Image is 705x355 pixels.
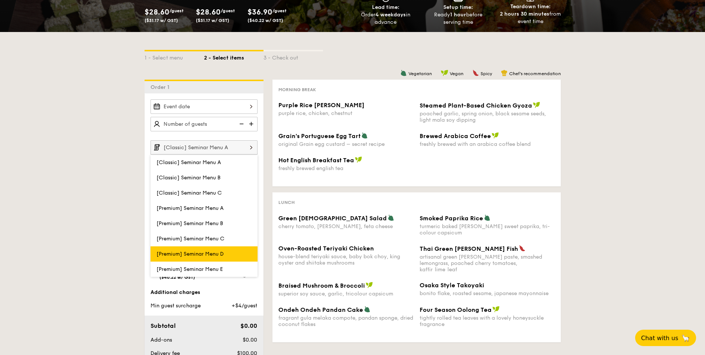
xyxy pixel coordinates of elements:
img: icon-vegetarian.fe4039eb.svg [388,214,394,221]
span: ($31.17 w/ GST) [145,18,178,23]
div: Ready before serving time [425,11,491,26]
span: Four Season Oolong Tea [420,306,492,313]
span: $0.00 [240,322,257,329]
div: bonito flake, roasted sesame, japanese mayonnaise [420,290,555,297]
span: [Premium] Seminar Menu C [156,236,224,242]
div: Additional charges [151,289,258,296]
span: Smoked Paprika Rice [420,215,483,222]
img: icon-vegan.f8ff3823.svg [492,306,500,313]
img: icon-vegan.f8ff3823.svg [441,70,448,76]
span: Subtotal [151,322,176,329]
div: poached garlic, spring onion, black sesame seeds, light mala soy dipping [420,111,555,123]
span: $28.60 [145,8,169,17]
span: Lunch [278,200,295,205]
span: Teardown time: [510,3,551,10]
span: $36.90 [248,8,272,17]
span: Grain's Portuguese Egg Tart [278,132,360,140]
input: Event date [151,99,258,114]
div: from event time [497,10,564,25]
div: house-blend teriyaki sauce, baby bok choy, king oyster and shiitake mushrooms [278,253,414,266]
div: freshly brewed english tea [278,165,414,172]
span: Thai Green [PERSON_NAME] Fish [420,245,518,252]
span: Chef's recommendation [509,71,561,76]
span: /guest [169,8,184,13]
span: ($31.17 w/ GST) [196,18,229,23]
span: [Premium] Seminar Menu D [156,251,224,257]
span: Order 1 [151,84,172,90]
strong: 2 hours 30 minutes [500,11,549,17]
span: Green [DEMOGRAPHIC_DATA] Salad [278,215,387,222]
span: Vegetarian [408,71,432,76]
span: [Premium] Seminar Menu E [156,266,223,272]
img: icon-vegan.f8ff3823.svg [366,282,373,288]
span: [Classic] Seminar Menu B [156,175,220,181]
span: Spicy [481,71,492,76]
span: Lead time: [372,4,400,10]
input: Number of guests [151,117,258,131]
span: Chat with us [641,335,678,342]
img: icon-chef-hat.a58ddaea.svg [501,70,508,76]
span: Osaka Style Takoyaki [420,282,484,289]
img: icon-vegetarian.fe4039eb.svg [361,132,368,139]
div: cherry tomato, [PERSON_NAME], feta cheese [278,223,414,230]
span: +$4/guest [232,303,257,309]
div: freshly brewed with an arabica coffee blend [420,141,555,147]
img: icon-vegan.f8ff3823.svg [492,132,499,139]
span: [Premium] Seminar Menu A [156,205,224,211]
span: 🦙 [681,334,690,342]
span: [Classic] Seminar Menu C [156,190,222,196]
button: Chat with us🦙 [635,330,696,346]
div: original Grain egg custard – secret recipe [278,141,414,147]
span: ($40.22 w/ GST) [159,275,195,280]
span: Oven-Roasted Teriyaki Chicken [278,245,374,252]
div: Order in advance [353,11,419,26]
span: Add-ons [151,337,172,343]
span: Min guest surcharge [151,303,201,309]
div: 3 - Check out [263,51,323,62]
img: icon-spicy.37a8142b.svg [472,70,479,76]
div: turmeric baked [PERSON_NAME] sweet paprika, tri-colour capsicum [420,223,555,236]
span: $28.60 [196,8,221,17]
img: icon-add.58712e84.svg [246,117,258,131]
div: tightly rolled tea leaves with a lovely honeysuckle fragrance [420,315,555,327]
span: Morning break [278,87,316,92]
span: /guest [272,8,287,13]
span: ($40.22 w/ GST) [248,18,283,23]
div: superior soy sauce, garlic, tricolour capsicum [278,291,414,297]
img: icon-vegan.f8ff3823.svg [355,156,362,163]
div: artisanal green [PERSON_NAME] paste, smashed lemongrass, poached cherry tomatoes, kaffir lime leaf [420,254,555,273]
span: Vegan [450,71,463,76]
span: $0.00 [243,337,257,343]
span: Steamed Plant-Based Chicken Gyoza [420,102,532,109]
div: purple rice, chicken, chestnut [278,110,414,116]
img: icon-reduce.1d2dbef1.svg [235,117,246,131]
img: icon-spicy.37a8142b.svg [519,245,525,252]
strong: 4 weekdays [375,12,406,18]
span: [Classic] Seminar Menu A [156,159,221,166]
span: Ondeh Ondeh Pandan Cake [278,306,363,313]
span: Setup time: [443,4,473,10]
img: icon-vegetarian.fe4039eb.svg [364,306,371,313]
img: icon-vegan.f8ff3823.svg [533,102,540,108]
img: icon-vegetarian.fe4039eb.svg [400,70,407,76]
span: [Premium] Seminar Menu B [156,220,223,227]
span: Braised Mushroom & Broccoli [278,282,365,289]
span: Purple Rice [PERSON_NAME] [278,102,365,109]
span: /guest [221,8,235,13]
img: icon-vegetarian.fe4039eb.svg [484,214,491,221]
strong: 1 hour [450,12,466,18]
span: Brewed Arabica Coffee [420,132,491,140]
div: 2 - Select items [204,51,263,62]
div: 1 - Select menu [145,51,204,62]
div: fragrant gula melaka compote, pandan sponge, dried coconut flakes [278,315,414,327]
span: Hot English Breakfast Tea [278,157,354,164]
img: icon-chevron-right.3c0dfbd6.svg [245,140,258,154]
